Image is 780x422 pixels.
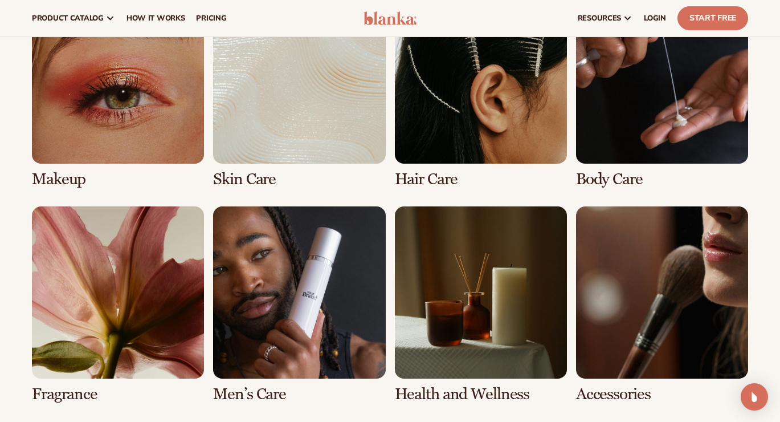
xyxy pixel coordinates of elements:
h3: Makeup [32,171,204,188]
div: 8 / 8 [576,206,748,403]
span: pricing [196,14,226,23]
span: resources [578,14,621,23]
img: logo [364,11,417,25]
span: LOGIN [644,14,666,23]
span: How It Works [126,14,185,23]
h3: Body Care [576,171,748,188]
span: product catalog [32,14,104,23]
h3: Hair Care [395,171,567,188]
div: 6 / 8 [213,206,385,403]
a: Start Free [677,6,748,30]
div: 7 / 8 [395,206,567,403]
div: 5 / 8 [32,206,204,403]
div: Open Intercom Messenger [741,383,768,411]
h3: Skin Care [213,171,385,188]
